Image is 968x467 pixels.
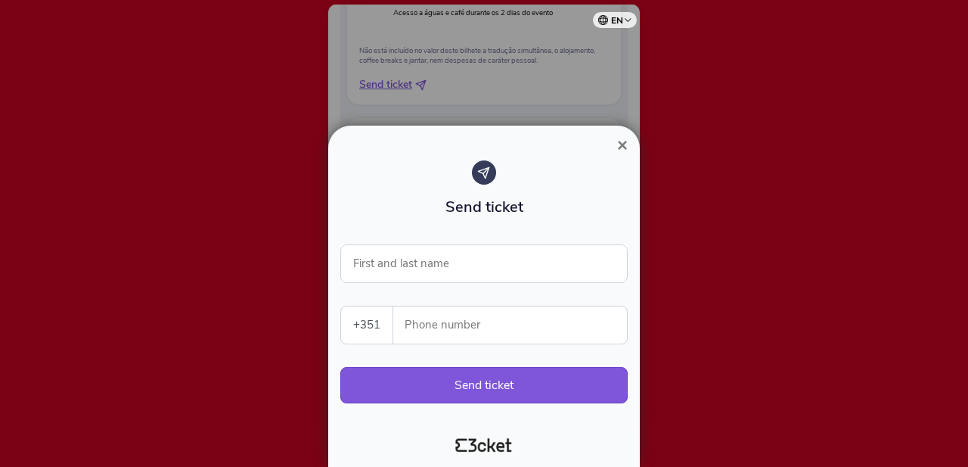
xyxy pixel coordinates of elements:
label: First and last name [340,244,462,282]
span: × [617,135,628,155]
input: Phone number [405,307,627,344]
span: Send ticket [445,197,523,217]
input: First and last name [340,244,628,283]
button: Send ticket [340,367,628,403]
label: Phone number [393,307,628,344]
